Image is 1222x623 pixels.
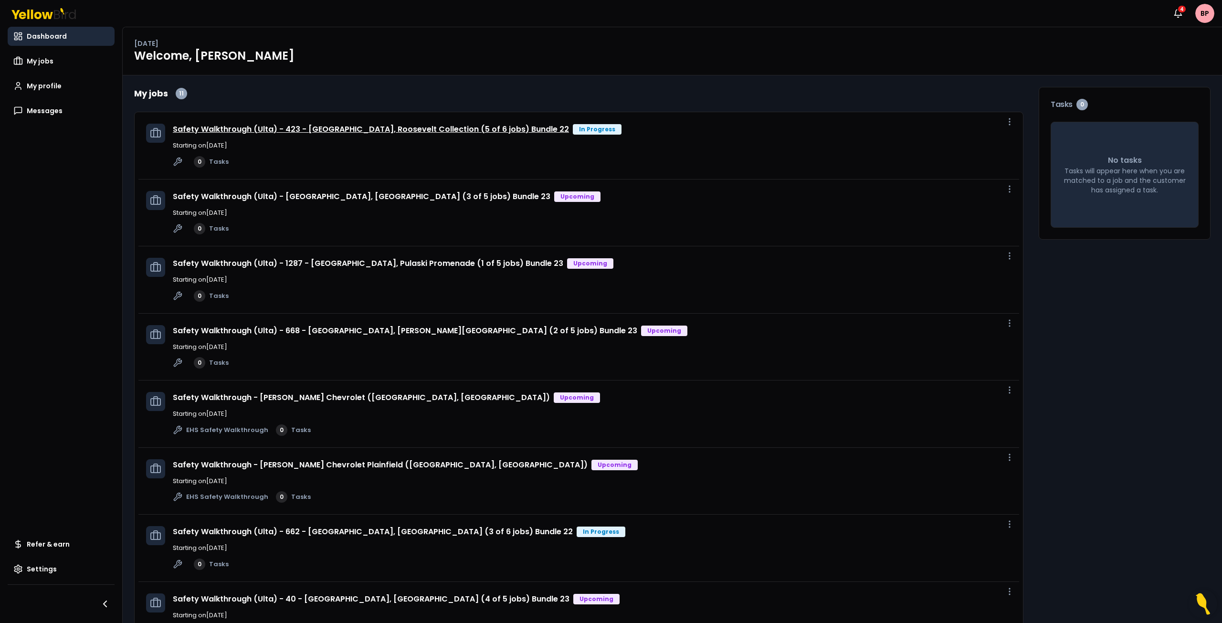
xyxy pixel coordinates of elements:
[173,476,1011,486] p: Starting on [DATE]
[173,275,1011,285] p: Starting on [DATE]
[276,491,311,503] a: 0Tasks
[573,124,622,135] div: In Progress
[173,392,550,403] a: Safety Walkthrough - [PERSON_NAME] Chevrolet ([GEOGRAPHIC_DATA], [GEOGRAPHIC_DATA])
[554,191,600,202] div: Upcoming
[27,539,70,549] span: Refer & earn
[194,290,229,302] a: 0Tasks
[1195,4,1214,23] span: BP
[276,424,311,436] a: 0Tasks
[173,258,563,269] a: Safety Walkthrough (Ulta) - 1287 - [GEOGRAPHIC_DATA], Pulaski Promenade (1 of 5 jobs) Bundle 23
[27,106,63,116] span: Messages
[8,560,115,579] a: Settings
[173,593,569,604] a: Safety Walkthrough (Ulta) - 40 - [GEOGRAPHIC_DATA], [GEOGRAPHIC_DATA] (4 of 5 jobs) Bundle 23
[173,208,1011,218] p: Starting on [DATE]
[641,326,687,336] div: Upcoming
[194,223,205,234] div: 0
[186,425,268,435] span: EHS Safety Walkthrough
[173,409,1011,419] p: Starting on [DATE]
[1177,5,1187,13] div: 4
[567,258,613,269] div: Upcoming
[186,492,268,502] span: EHS Safety Walkthrough
[194,357,205,369] div: 0
[276,491,287,503] div: 0
[1169,4,1188,23] button: 4
[8,52,115,71] a: My jobs
[194,559,229,570] a: 0Tasks
[173,191,550,202] a: Safety Walkthrough (Ulta) - [GEOGRAPHIC_DATA], [GEOGRAPHIC_DATA] (3 of 5 jobs) Bundle 23
[8,76,115,95] a: My profile
[173,611,1011,620] p: Starting on [DATE]
[173,325,637,336] a: Safety Walkthrough (Ulta) - 668 - [GEOGRAPHIC_DATA], [PERSON_NAME][GEOGRAPHIC_DATA] (2 of 5 jobs)...
[573,594,620,604] div: Upcoming
[134,87,168,100] h2: My jobs
[134,39,158,48] p: [DATE]
[554,392,600,403] div: Upcoming
[173,543,1011,553] p: Starting on [DATE]
[591,460,638,470] div: Upcoming
[194,156,229,168] a: 0Tasks
[1063,166,1187,195] p: Tasks will appear here when you are matched to a job and the customer has assigned a task.
[194,156,205,168] div: 0
[27,564,57,574] span: Settings
[27,56,53,66] span: My jobs
[194,223,229,234] a: 0Tasks
[577,527,625,537] div: In Progress
[173,342,1011,352] p: Starting on [DATE]
[173,141,1011,150] p: Starting on [DATE]
[194,357,229,369] a: 0Tasks
[8,535,115,554] a: Refer & earn
[276,424,287,436] div: 0
[8,101,115,120] a: Messages
[27,81,62,91] span: My profile
[173,124,569,135] a: Safety Walkthrough (Ulta) - 423 - [GEOGRAPHIC_DATA], Roosevelt Collection (5 of 6 jobs) Bundle 22
[173,526,573,537] a: Safety Walkthrough (Ulta) - 662 - [GEOGRAPHIC_DATA], [GEOGRAPHIC_DATA] (3 of 6 jobs) Bundle 22
[1051,99,1199,110] h3: Tasks
[1108,155,1142,166] p: No tasks
[8,27,115,46] a: Dashboard
[194,559,205,570] div: 0
[1189,590,1217,618] button: Open Resource Center
[134,48,1211,63] h1: Welcome, [PERSON_NAME]
[1076,99,1088,110] div: 0
[173,459,588,470] a: Safety Walkthrough - [PERSON_NAME] Chevrolet Plainfield ([GEOGRAPHIC_DATA], [GEOGRAPHIC_DATA])
[27,32,67,41] span: Dashboard
[176,88,187,99] div: 11
[194,290,205,302] div: 0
